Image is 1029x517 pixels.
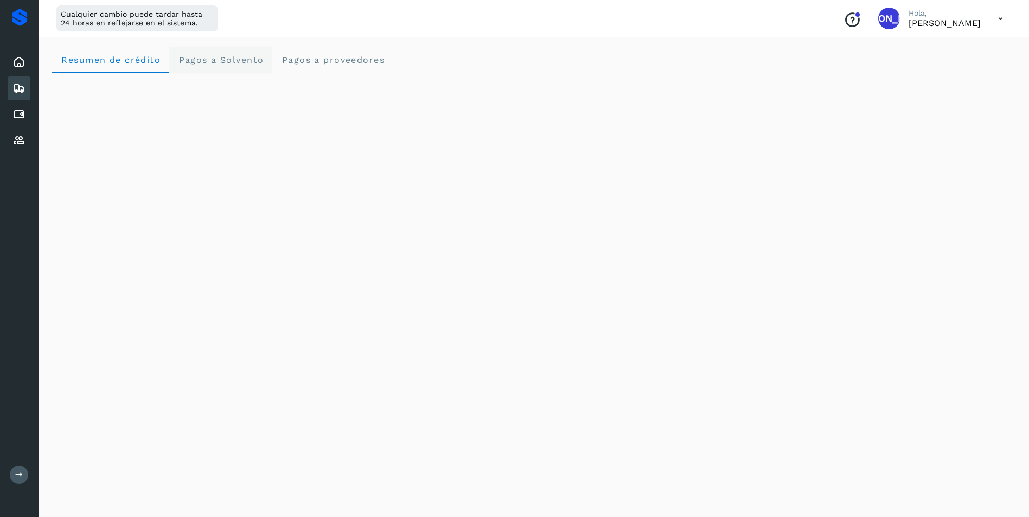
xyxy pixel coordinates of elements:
span: Resumen de crédito [61,55,161,65]
span: Pagos a Solvento [178,55,264,65]
div: Inicio [8,50,30,74]
span: Pagos a proveedores [281,55,385,65]
div: Proveedores [8,128,30,152]
div: Cualquier cambio puede tardar hasta 24 horas en reflejarse en el sistema. [56,5,218,31]
p: Jaime Amaro [909,18,981,28]
div: Embarques [8,76,30,100]
p: Hola, [909,9,981,18]
div: Cuentas por pagar [8,102,30,126]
